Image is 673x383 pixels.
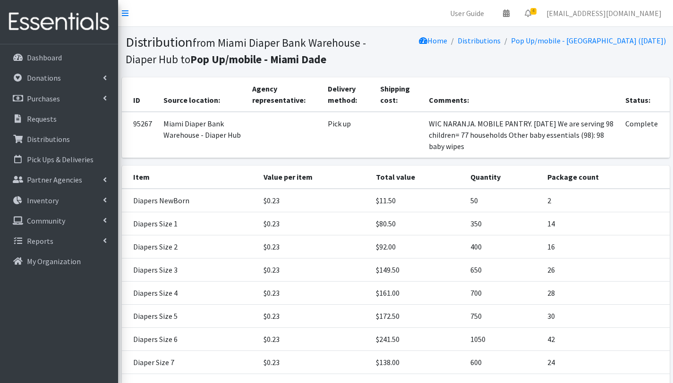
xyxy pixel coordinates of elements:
b: Pop Up/mobile - Miami Dade [190,52,326,66]
td: $0.23 [258,258,370,282]
td: $161.00 [370,282,464,305]
th: Comments: [423,77,620,112]
th: Status: [620,77,669,112]
td: 28 [542,282,669,305]
td: Diapers Size 6 [122,328,258,351]
td: Diaper Size 7 [122,351,258,374]
td: Pick up [322,112,375,158]
td: 2 [542,189,669,212]
th: Source location: [158,77,247,112]
td: 16 [542,235,669,258]
td: $0.23 [258,305,370,328]
td: $0.23 [258,235,370,258]
th: Item [122,166,258,189]
td: $172.50 [370,305,464,328]
a: Pick Ups & Deliveries [4,150,114,169]
p: Purchases [27,94,60,103]
td: $138.00 [370,351,464,374]
th: Agency representative: [247,77,322,112]
td: Miami Diaper Bank Warehouse - Diaper Hub [158,112,247,158]
td: $149.50 [370,258,464,282]
td: 1050 [465,328,542,351]
td: Diapers Size 5 [122,305,258,328]
a: [EMAIL_ADDRESS][DOMAIN_NAME] [539,4,669,23]
a: Partner Agencies [4,170,114,189]
td: 400 [465,235,542,258]
h1: Distribution [126,34,392,67]
th: Delivery method: [322,77,375,112]
th: Value per item [258,166,370,189]
td: 50 [465,189,542,212]
td: Diapers Size 1 [122,212,258,235]
a: Home [419,36,447,45]
th: Total value [370,166,464,189]
td: Diapers Size 3 [122,258,258,282]
p: Dashboard [27,53,62,62]
td: 350 [465,212,542,235]
span: 4 [530,8,537,15]
td: 42 [542,328,669,351]
a: Distributions [458,36,501,45]
p: Donations [27,73,61,83]
a: Reports [4,232,114,250]
a: Pop Up/mobile - [GEOGRAPHIC_DATA] ([DATE]) [511,36,666,45]
td: Diapers Size 2 [122,235,258,258]
td: Diapers Size 4 [122,282,258,305]
td: Complete [620,112,669,158]
td: Diapers NewBorn [122,189,258,212]
a: Dashboard [4,48,114,67]
a: Community [4,211,114,230]
td: 700 [465,282,542,305]
td: $80.50 [370,212,464,235]
td: 30 [542,305,669,328]
td: WIC NARANJA. MOBILE PANTRY. [DATE] We are serving 98 children= 77 households Other baby essential... [423,112,620,158]
img: HumanEssentials [4,6,114,38]
p: Reports [27,236,53,246]
td: 750 [465,305,542,328]
td: 14 [542,212,669,235]
td: $11.50 [370,189,464,212]
td: $0.23 [258,212,370,235]
td: $92.00 [370,235,464,258]
td: 26 [542,258,669,282]
p: Community [27,216,65,225]
td: $0.23 [258,282,370,305]
a: Donations [4,68,114,87]
p: Pick Ups & Deliveries [27,155,94,164]
td: $241.50 [370,328,464,351]
th: ID [122,77,158,112]
p: My Organization [27,257,81,266]
a: Distributions [4,130,114,149]
p: Partner Agencies [27,175,82,184]
td: $0.23 [258,351,370,374]
td: 600 [465,351,542,374]
a: 4 [517,4,539,23]
a: Inventory [4,191,114,210]
td: 650 [465,258,542,282]
th: Shipping cost: [375,77,423,112]
p: Inventory [27,196,59,205]
a: Purchases [4,89,114,108]
td: $0.23 [258,189,370,212]
td: 24 [542,351,669,374]
td: $0.23 [258,328,370,351]
a: My Organization [4,252,114,271]
th: Quantity [465,166,542,189]
a: User Guide [443,4,492,23]
p: Distributions [27,134,70,144]
td: 95267 [122,112,158,158]
small: from Miami Diaper Bank Warehouse - Diaper Hub to [126,36,366,66]
p: Requests [27,114,57,124]
th: Package count [542,166,669,189]
a: Requests [4,109,114,128]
